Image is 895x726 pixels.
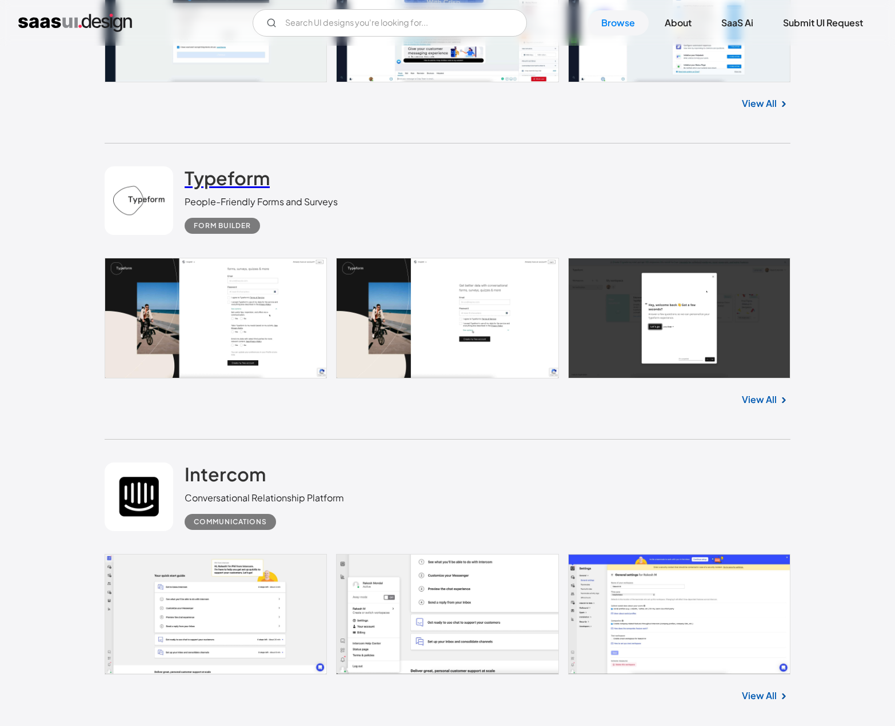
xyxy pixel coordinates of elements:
a: Submit UI Request [769,10,877,35]
a: Browse [588,10,649,35]
a: home [18,14,132,32]
h2: Typeform [185,166,270,189]
a: View All [742,393,777,406]
a: Intercom [185,462,266,491]
div: Communications [194,515,267,529]
a: About [651,10,705,35]
input: Search UI designs you're looking for... [253,9,527,37]
form: Email Form [253,9,527,37]
div: People-Friendly Forms and Surveys [185,195,338,209]
a: View All [742,97,777,110]
div: Form Builder [194,219,251,233]
a: SaaS Ai [708,10,767,35]
a: View All [742,689,777,703]
h2: Intercom [185,462,266,485]
a: Typeform [185,166,270,195]
div: Conversational Relationship Platform [185,491,344,505]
